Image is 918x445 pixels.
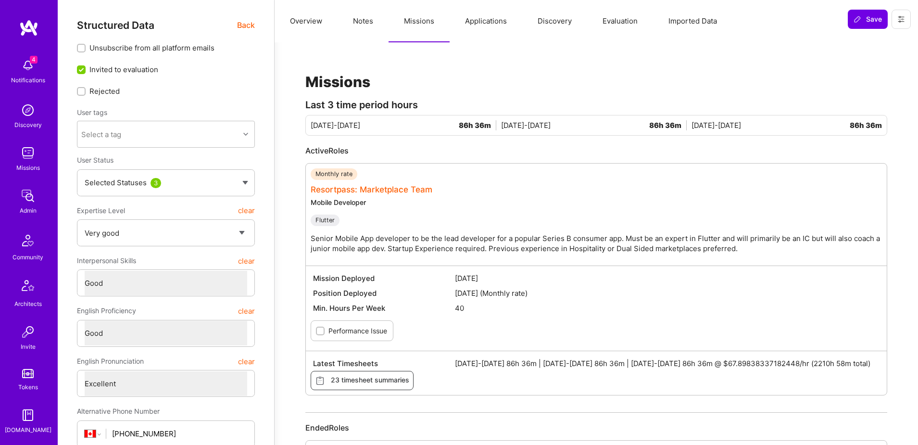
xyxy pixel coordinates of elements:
[238,202,255,219] button: clear
[20,205,37,216] div: Admin
[18,322,38,342] img: Invite
[313,288,455,298] span: Position Deployed
[311,198,892,207] div: Mobile Developer
[850,120,882,130] span: 86h 36m
[243,132,248,137] i: icon Chevron
[305,422,887,433] div: Ended Roles
[501,120,692,130] div: [DATE]-[DATE]
[16,276,39,299] img: Architects
[30,56,38,64] span: 4
[328,326,387,336] label: Performance Issue
[848,10,888,29] button: Save
[77,108,107,117] label: User tags
[77,156,113,164] span: User Status
[305,145,887,156] div: Active Roles
[89,86,120,96] span: Rejected
[77,353,144,370] span: English Pronunciation
[305,100,887,110] div: Last 3 time period hours
[22,369,34,378] img: tokens
[81,129,121,140] div: Select a tag
[854,14,882,24] span: Save
[89,43,214,53] span: Unsubscribe from all platform emails
[311,215,340,226] div: Flutter
[238,353,255,370] button: clear
[18,186,38,205] img: admin teamwork
[151,178,161,188] div: 3
[11,75,45,85] div: Notifications
[14,120,42,130] div: Discovery
[313,273,455,283] span: Mission Deployed
[315,375,409,386] span: 23 timesheet summaries
[21,342,36,352] div: Invite
[16,163,40,173] div: Missions
[455,303,880,313] span: 40
[18,143,38,163] img: teamwork
[459,120,496,130] span: 86h 36m
[14,299,42,309] div: Architects
[5,425,51,435] div: [DOMAIN_NAME]
[77,202,125,219] span: Expertise Level
[649,120,687,130] span: 86h 36m
[242,181,248,185] img: caret
[18,382,38,392] div: Tokens
[455,273,880,283] span: [DATE]
[85,178,147,187] span: Selected Statuses
[311,233,892,254] p: Senior Mobile App developer to be the lead developer for a popular Series B consumer app. Must be...
[18,56,38,75] img: bell
[311,120,501,130] div: [DATE]-[DATE]
[692,120,882,130] div: [DATE]-[DATE]
[18,406,38,425] img: guide book
[455,288,880,298] span: [DATE] (Monthly rate)
[311,185,432,194] a: Resortpass: Marketplace Team
[315,376,325,386] i: icon Timesheets
[455,358,880,369] span: [DATE]-[DATE] 86h 36m | [DATE]-[DATE] 86h 36m | [DATE]-[DATE] 86h 36m @ $67.89838337182448/hr (22...
[313,358,455,369] span: Latest Timesheets
[18,101,38,120] img: discovery
[77,302,136,319] span: English Proficiency
[19,19,38,37] img: logo
[89,64,158,75] span: Invited to evaluation
[305,73,887,90] h1: Missions
[313,303,455,313] span: Min. Hours Per Week
[237,19,255,31] span: Back
[16,229,39,252] img: Community
[77,252,136,269] span: Interpersonal Skills
[77,19,154,31] span: Structured Data
[13,252,43,262] div: Community
[238,252,255,269] button: clear
[311,371,414,390] button: 23 timesheet summaries
[77,407,160,415] span: Alternative Phone Number
[238,302,255,319] button: clear
[311,168,357,180] div: Monthly rate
